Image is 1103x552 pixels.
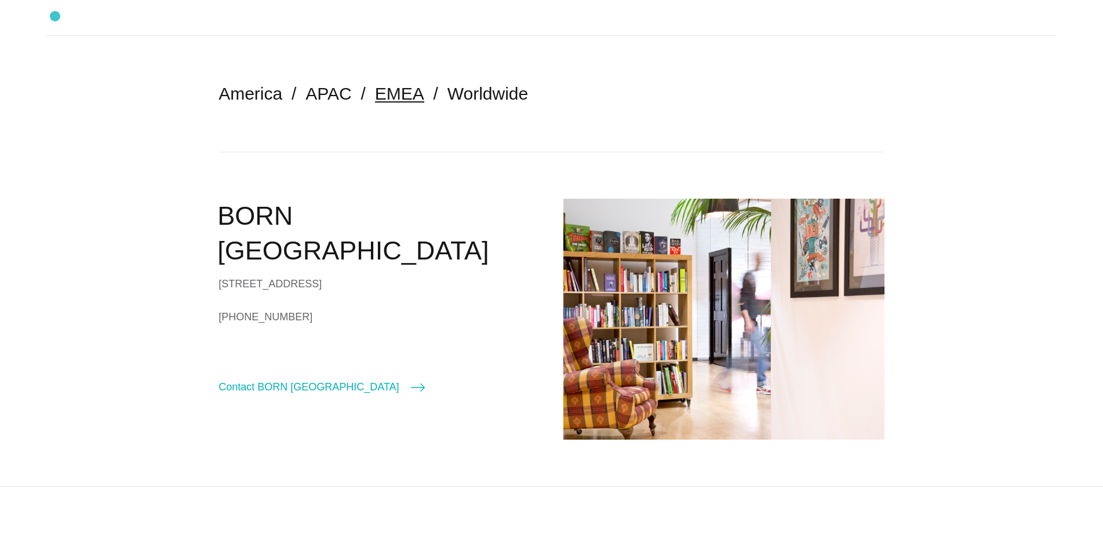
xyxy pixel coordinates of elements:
[219,275,540,293] div: [STREET_ADDRESS]
[219,308,540,326] a: [PHONE_NUMBER]
[217,199,540,269] h2: BORN [GEOGRAPHIC_DATA]
[219,84,282,103] a: America
[219,379,424,395] a: Contact BORN [GEOGRAPHIC_DATA]
[375,84,424,103] a: EMEA
[305,84,351,103] a: APAC
[447,84,529,103] a: Worldwide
